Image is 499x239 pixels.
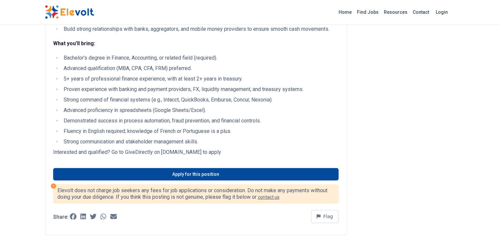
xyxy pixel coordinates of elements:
strong: What you’ll bring: [53,40,95,46]
a: Find Jobs [354,7,381,17]
a: contact us [258,194,280,200]
a: Apply for this position [53,168,339,180]
a: Contact [410,7,432,17]
a: Resources [381,7,410,17]
li: Demonstrated success in process automation, fraud prevention, and financial controls. [62,117,339,125]
li: Advanced proficiency in spreadsheets (Google Sheets/Excel). [62,106,339,114]
li: Proven experience with banking and payment providers, FX, liquidity management, and treasury syst... [62,85,339,93]
button: Flag [311,210,339,223]
a: Home [336,7,354,17]
img: Elevolt [45,5,94,19]
li: Strong command of financial systems (e.g., Intacct, QuickBooks, Emburse, Concur, Nexonia). [62,96,339,104]
p: Share: [53,214,69,220]
iframe: Chat Widget [466,208,499,239]
li: Strong communication and stakeholder management skills. [62,138,339,146]
li: Build strong relationships with banks, aggregators, and mobile money providers to ensure smooth c... [62,25,339,33]
li: Bachelor’s degree in Finance, Accounting, or related field (required). [62,54,339,62]
li: 5+ years of professional finance experience, with at least 2+ years in treasury. [62,75,339,83]
li: Fluency in English required; knowledge of French or Portuguese is a plus. [62,127,339,135]
p: Elevolt does not charge job seekers any fees for job applications or consideration. Do not make a... [57,187,334,200]
li: Advanced qualification (MBA, CPA, CFA, FRM) preferred. [62,64,339,72]
a: Login [432,6,452,19]
p: Interested and qualified? Go to GiveDirectly on [DOMAIN_NAME] to apply [53,148,339,156]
